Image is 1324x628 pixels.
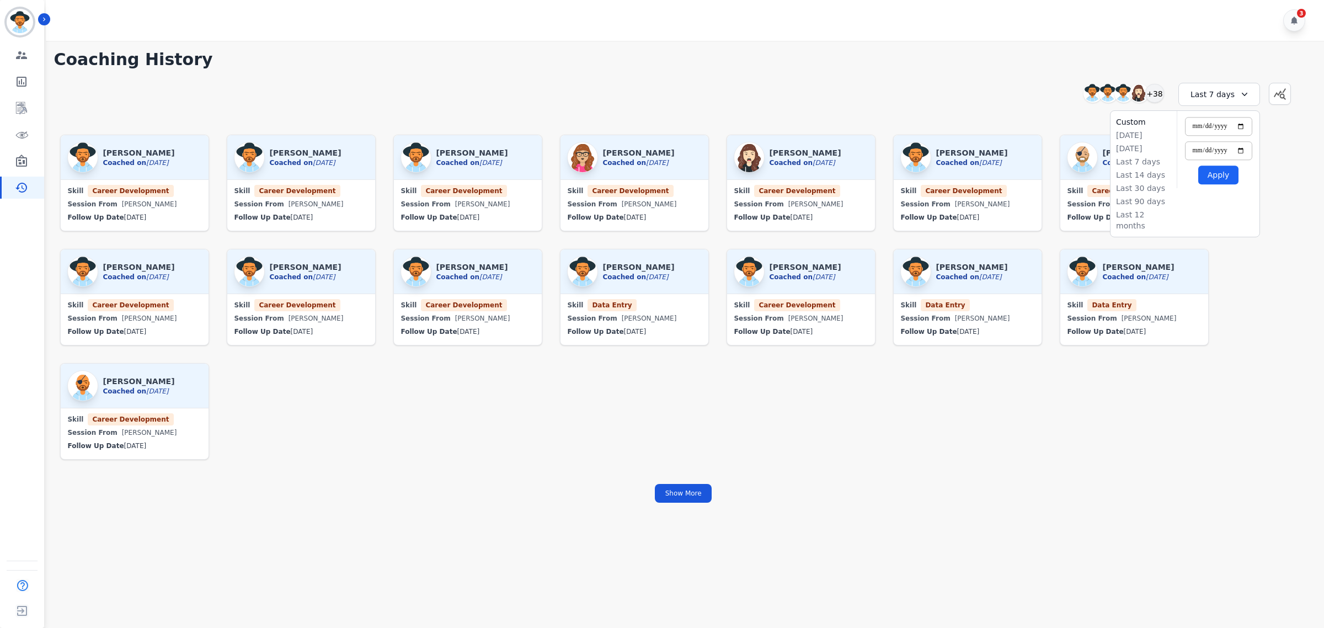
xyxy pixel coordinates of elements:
div: Coached on [269,158,341,167]
span: [DATE] [313,159,335,167]
span: [DATE] [957,328,980,336]
div: Skill [567,187,702,195]
div: Coached on [269,273,341,281]
div: Skill [734,187,868,195]
span: Career Development [254,185,340,197]
div: Session From [900,310,1035,327]
div: [PERSON_NAME] [955,195,1010,213]
div: Follow Up Date [1067,213,1202,222]
div: [PERSON_NAME] [769,262,841,273]
span: [DATE] [479,159,502,167]
img: manager [900,142,931,173]
div: Skill [900,187,1035,195]
div: Last 7 days [1178,83,1260,106]
div: Skill [900,301,1035,310]
div: Follow Up Date [67,213,202,222]
div: Session From [900,195,1035,213]
div: Coached on [602,273,674,281]
div: Session From [67,424,202,441]
div: [PERSON_NAME] [769,147,841,158]
div: [PERSON_NAME] [455,310,510,327]
span: [DATE] [291,328,313,336]
a: manager [PERSON_NAME] Coached on[DATE] SkillCareer Development Session From[PERSON_NAME] Follow U... [1060,135,1209,231]
div: Follow Up Date [567,327,702,336]
div: [PERSON_NAME] [622,195,677,213]
button: Apply [1198,166,1238,184]
a: manager [PERSON_NAME] Coached on[DATE] SkillCareer Development Session From[PERSON_NAME] Follow U... [60,249,209,345]
div: [PERSON_NAME] [103,147,174,158]
button: Show More [655,484,712,503]
div: Coached on [103,158,174,167]
div: Coached on [436,273,508,281]
span: [DATE] [646,159,669,167]
li: Last 14 days [1116,169,1171,180]
span: [DATE] [624,328,647,336]
div: Coached on [936,158,1007,167]
img: manager [234,142,265,173]
a: manager [PERSON_NAME] Coached on[DATE] SkillCareer Development Session From[PERSON_NAME] Follow U... [727,135,875,231]
li: [DATE] [1116,143,1171,154]
span: [DATE] [979,273,1002,281]
span: [DATE] [313,273,335,281]
div: [PERSON_NAME] [788,310,843,327]
div: [PERSON_NAME] [436,147,508,158]
span: [DATE] [479,273,502,281]
span: [DATE] [146,387,169,395]
div: [PERSON_NAME] [1102,147,1174,158]
div: Session From [67,310,202,327]
a: manager [PERSON_NAME] Coached on[DATE] SkillCareer Development Session From[PERSON_NAME] Follow U... [60,135,209,231]
div: [PERSON_NAME] [269,147,341,158]
div: Session From [1067,195,1202,213]
span: Career Development [754,299,840,311]
span: Data Entry [588,299,636,311]
span: [DATE] [1124,328,1146,336]
div: Session From [567,195,702,213]
div: Follow Up Date [234,327,369,336]
div: [PERSON_NAME] [122,424,177,441]
span: Career Development [88,299,173,311]
div: Coached on [103,273,174,281]
div: [PERSON_NAME] [936,262,1007,273]
img: manager [234,256,265,287]
div: Skill [401,301,535,310]
div: [PERSON_NAME] [289,310,344,327]
div: Follow Up Date [234,213,369,222]
div: [PERSON_NAME] [602,147,674,158]
div: Session From [234,195,369,213]
li: [DATE] [1116,130,1171,141]
span: Data Entry [921,299,969,311]
span: Career Development [921,185,1006,197]
div: Skill [234,187,369,195]
span: Career Development [588,185,673,197]
img: manager [67,142,98,173]
div: Skill [67,187,202,195]
a: manager [PERSON_NAME] Coached on[DATE] SkillData Entry Session From[PERSON_NAME] Follow Up Date[D... [560,249,709,345]
li: Last 30 days [1116,183,1171,194]
span: [DATE] [979,159,1002,167]
a: manager [PERSON_NAME] Coached on[DATE] SkillCareer Development Session From[PERSON_NAME] Follow U... [727,249,875,345]
span: [DATE] [124,214,147,221]
span: Career Development [88,413,173,425]
div: Follow Up Date [401,213,535,222]
span: [DATE] [813,159,835,167]
img: Bordered avatar [7,9,33,35]
img: manager [900,256,931,287]
div: [PERSON_NAME] [455,195,510,213]
span: [DATE] [124,442,147,450]
div: Coached on [103,387,174,396]
img: manager [1067,142,1098,173]
span: [DATE] [124,328,147,336]
a: manager [PERSON_NAME] Coached on[DATE] SkillCareer Development Session From[PERSON_NAME] Follow U... [393,249,542,345]
div: Coached on [769,273,841,281]
div: [PERSON_NAME] [122,195,177,213]
div: [PERSON_NAME] [602,262,674,273]
span: [DATE] [791,328,813,336]
div: Follow Up Date [734,213,868,222]
a: manager [PERSON_NAME] Coached on[DATE] SkillData Entry Session From[PERSON_NAME] Follow Up Date[D... [893,249,1042,345]
div: Skill [401,187,535,195]
div: Session From [734,195,868,213]
a: manager [PERSON_NAME] Coached on[DATE] SkillCareer Development Session From[PERSON_NAME] Follow U... [393,135,542,231]
div: Skill [1067,301,1202,310]
img: manager [567,142,598,173]
div: [PERSON_NAME] [622,310,677,327]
